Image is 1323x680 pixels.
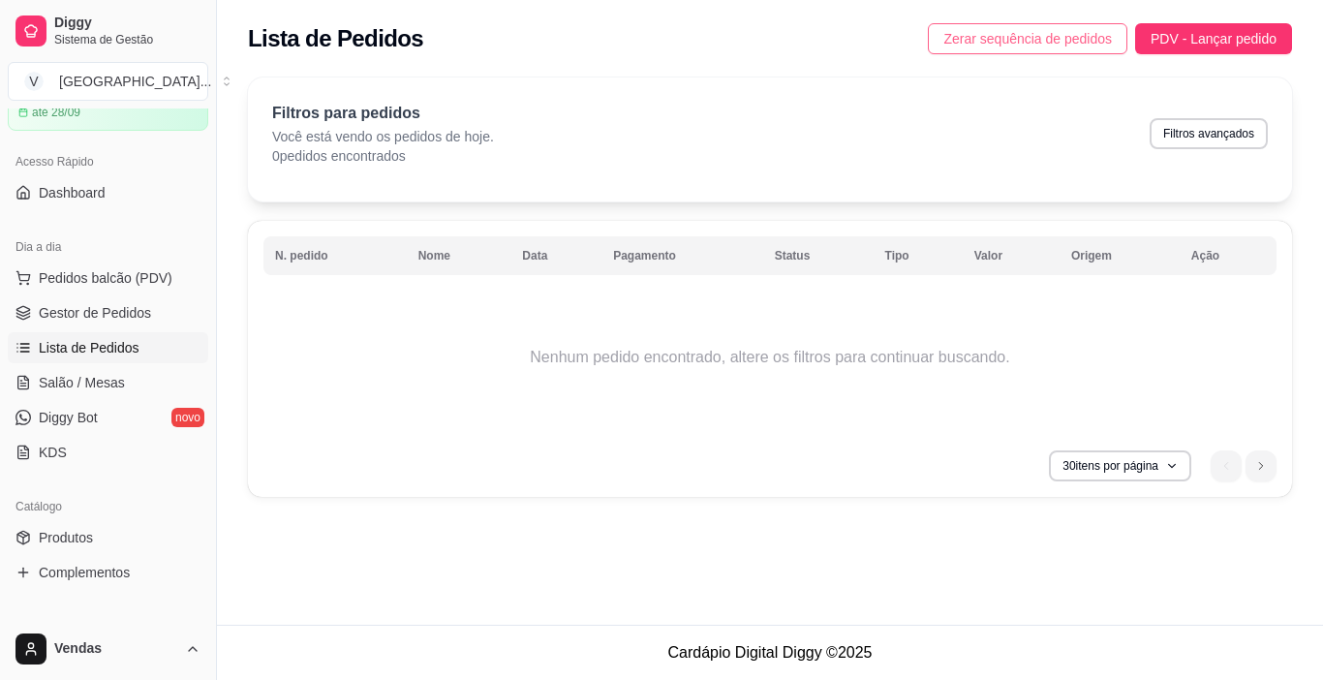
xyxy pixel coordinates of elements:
div: Acesso Rápido [8,146,208,177]
span: Lista de Pedidos [39,338,139,357]
span: Gestor de Pedidos [39,303,151,323]
button: Select a team [8,62,208,101]
p: 0 pedidos encontrados [272,146,494,166]
li: next page button [1246,450,1277,481]
a: Complementos [8,557,208,588]
a: Gestor de Pedidos [8,297,208,328]
th: Ação [1180,236,1277,275]
span: Dashboard [39,183,106,202]
p: Você está vendo os pedidos de hoje. [272,127,494,146]
button: Filtros avançados [1150,118,1268,149]
button: PDV - Lançar pedido [1135,23,1292,54]
th: Pagamento [601,236,762,275]
span: Vendas [54,640,177,658]
a: KDS [8,437,208,468]
span: Diggy [54,15,200,32]
span: Sistema de Gestão [54,32,200,47]
p: Filtros para pedidos [272,102,494,125]
th: Status [763,236,874,275]
a: Dashboard [8,177,208,208]
span: Salão / Mesas [39,373,125,392]
th: Valor [963,236,1060,275]
footer: Cardápio Digital Diggy © 2025 [217,625,1323,680]
span: PDV - Lançar pedido [1151,28,1277,49]
td: Nenhum pedido encontrado, altere os filtros para continuar buscando. [263,280,1277,435]
button: 30itens por página [1049,450,1191,481]
div: Catálogo [8,491,208,522]
a: Lista de Pedidos [8,332,208,363]
a: Salão / Mesas [8,367,208,398]
span: V [24,72,44,91]
th: N. pedido [263,236,407,275]
span: Complementos [39,563,130,582]
th: Origem [1060,236,1180,275]
div: Dia a dia [8,232,208,263]
button: Pedidos balcão (PDV) [8,263,208,294]
span: KDS [39,443,67,462]
span: Zerar sequência de pedidos [943,28,1112,49]
h2: Lista de Pedidos [248,23,423,54]
article: até 28/09 [32,105,80,120]
th: Nome [407,236,511,275]
span: Produtos [39,528,93,547]
th: Tipo [874,236,963,275]
nav: pagination navigation [1201,441,1286,491]
a: Produtos [8,522,208,553]
th: Data [510,236,601,275]
span: Diggy Bot [39,408,98,427]
button: Vendas [8,626,208,672]
button: Zerar sequência de pedidos [928,23,1127,54]
a: DiggySistema de Gestão [8,8,208,54]
a: Diggy Botnovo [8,402,208,433]
span: Pedidos balcão (PDV) [39,268,172,288]
div: [GEOGRAPHIC_DATA] ... [59,72,211,91]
